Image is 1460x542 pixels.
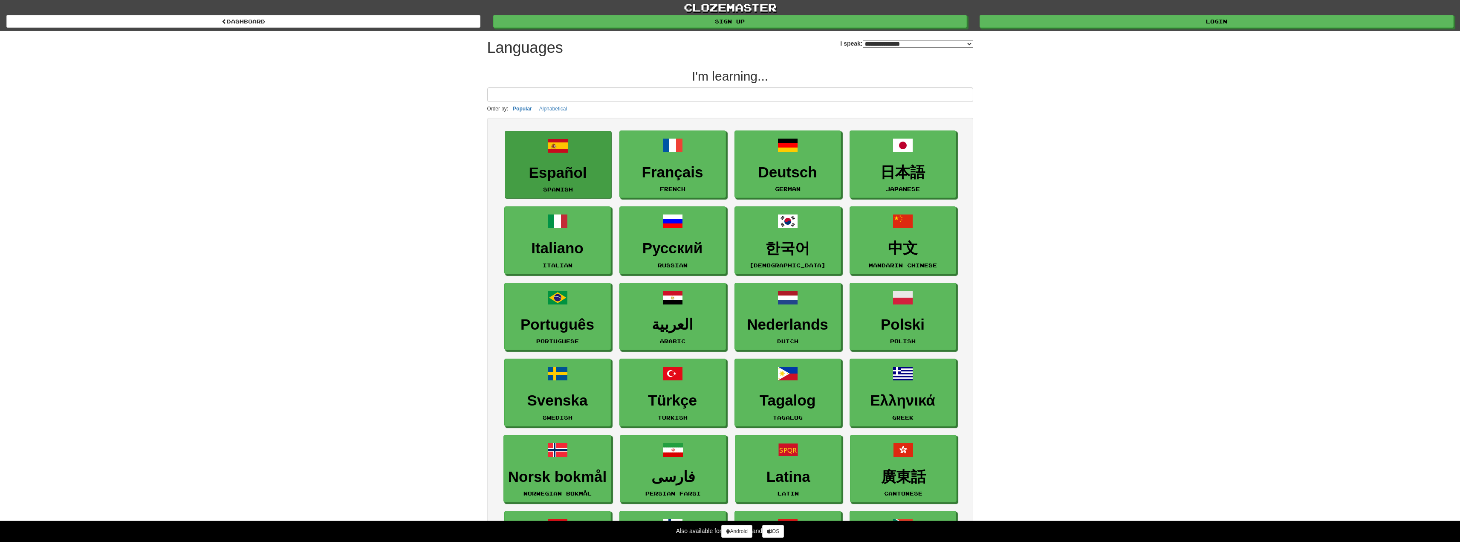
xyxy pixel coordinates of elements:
[739,240,836,257] h3: 한국어
[508,469,607,485] h3: Norsk bokmål
[624,164,721,181] h3: Français
[854,240,951,257] h3: 中文
[658,414,688,420] small: Turkish
[509,165,607,181] h3: Español
[504,206,611,274] a: ItalianoItalian
[850,283,956,351] a: PolskiPolish
[854,164,951,181] h3: 日本語
[487,106,509,112] small: Order by:
[487,69,973,83] h2: I'm learning...
[850,359,956,426] a: ΕλληνικάGreek
[734,206,841,274] a: 한국어[DEMOGRAPHIC_DATA]
[869,262,937,268] small: Mandarin Chinese
[660,186,685,192] small: French
[739,392,836,409] h3: Tagalog
[624,316,721,333] h3: العربية
[762,525,784,538] a: iOS
[543,262,572,268] small: Italian
[734,283,841,351] a: NederlandsDutch
[510,104,535,113] button: Popular
[645,490,701,496] small: Persian Farsi
[850,130,956,198] a: 日本語Japanese
[509,240,606,257] h3: Italiano
[778,490,799,496] small: Latin
[619,206,726,274] a: РусскийRussian
[493,15,967,28] a: Sign up
[775,186,801,192] small: German
[624,392,721,409] h3: Türkçe
[884,490,922,496] small: Cantonese
[855,469,952,485] h3: 廣東話
[620,435,726,503] a: فارسیPersian Farsi
[734,359,841,426] a: TagalogTagalog
[487,39,563,56] h1: Languages
[863,40,973,48] select: I speak:
[739,164,836,181] h3: Deutsch
[854,316,951,333] h3: Polski
[773,414,803,420] small: Tagalog
[624,240,721,257] h3: Русский
[619,359,726,426] a: TürkçeTurkish
[6,15,480,28] a: dashboard
[840,39,973,48] label: I speak:
[536,338,579,344] small: Portuguese
[503,435,611,503] a: Norsk bokmålNorwegian Bokmål
[505,131,611,199] a: EspañolSpanish
[509,316,606,333] h3: Português
[734,130,841,198] a: DeutschGerman
[543,186,573,192] small: Spanish
[740,469,837,485] h3: Latina
[721,525,752,538] a: Android
[749,262,826,268] small: [DEMOGRAPHIC_DATA]
[619,130,726,198] a: FrançaisFrench
[890,338,916,344] small: Polish
[658,262,688,268] small: Russian
[504,283,611,351] a: PortuguêsPortuguese
[777,338,798,344] small: Dutch
[980,15,1454,28] a: Login
[850,206,956,274] a: 中文Mandarin Chinese
[660,338,685,344] small: Arabic
[854,392,951,409] h3: Ελληνικά
[735,435,841,503] a: LatinaLatin
[739,316,836,333] h3: Nederlands
[850,435,957,503] a: 廣東話Cantonese
[619,283,726,351] a: العربيةArabic
[504,359,611,426] a: SvenskaSwedish
[886,186,920,192] small: Japanese
[537,104,570,113] button: Alphabetical
[543,414,572,420] small: Swedish
[523,490,592,496] small: Norwegian Bokmål
[509,392,606,409] h3: Svenska
[892,414,914,420] small: Greek
[624,469,722,485] h3: فارسی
